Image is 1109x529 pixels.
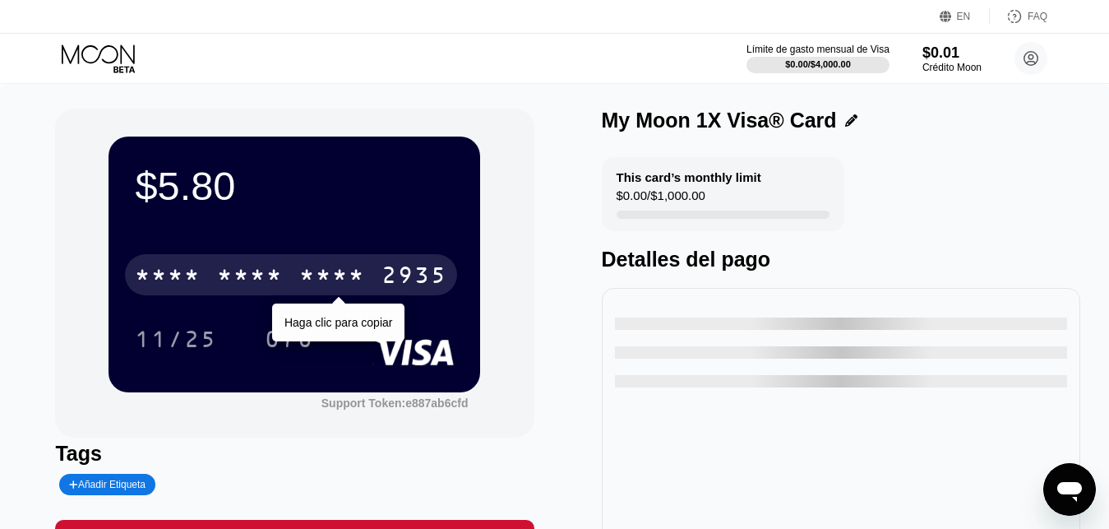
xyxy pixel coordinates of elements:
div: EN [940,8,990,25]
div: Límite de gasto mensual de Visa [746,44,890,55]
div: 11/25 [135,328,217,355]
div: 2935 [381,264,447,290]
div: $0.01Crédito Moon [922,44,982,73]
div: $0.00 / $1,000.00 [617,188,705,211]
div: Crédito Moon [922,62,982,73]
div: My Moon 1X Visa® Card [602,109,837,132]
div: Detalles del pago [602,248,1080,271]
iframe: Botón para iniciar la ventana de mensajería [1043,463,1096,516]
div: 070 [265,328,314,355]
div: Añadir Etiqueta [69,479,146,490]
div: Límite de gasto mensual de Visa$0.00/$4,000.00 [746,44,890,73]
div: FAQ [1028,11,1047,22]
div: Tags [55,442,534,466]
div: $0.00 / $4,000.00 [785,59,851,69]
div: FAQ [990,8,1047,25]
div: EN [957,11,971,22]
div: Haga clic para copiar [284,316,393,329]
div: $5.80 [135,163,454,209]
div: Support Token: e887ab6cfd [321,397,469,410]
div: Añadir Etiqueta [59,474,155,495]
div: Support Token:e887ab6cfd [321,397,469,410]
div: This card’s monthly limit [617,170,761,184]
div: 070 [252,318,326,360]
div: $0.01 [922,44,982,62]
div: 11/25 [122,318,229,360]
